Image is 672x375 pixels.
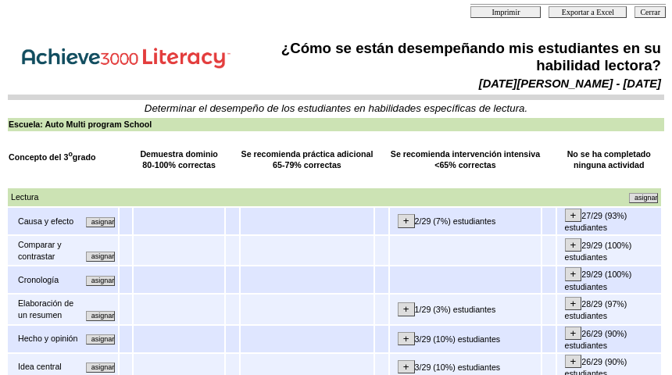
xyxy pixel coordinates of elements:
input: Asignar otras actividades alineadas con este mismo concepto. [86,334,115,345]
td: 1/29 (3%) estudiantes [390,295,541,323]
td: Elaboración de un resumen [17,297,81,321]
td: Se recomienda intervención intensiva <65% correctas [390,148,541,172]
td: Cronología [17,273,81,287]
td: Lectura [10,191,316,204]
td: Causa y efecto [17,215,81,228]
td: 3/29 (10%) estudiantes [390,326,541,352]
td: 29/29 (100%) estudiantes [557,236,661,265]
input: Asignar otras actividades alineadas con este mismo concepto. [86,252,115,262]
input: Asignar otras actividades alineadas con este mismo concepto. [86,311,115,321]
input: + [565,209,582,222]
td: Hecho y opinión [17,332,81,345]
input: Asignar otras actividades alineadas con este mismo concepto. [629,193,658,203]
td: Idea central [17,360,73,373]
input: Asignar otras actividades alineadas con este mismo concepto. [86,362,115,373]
td: No se ha completado ninguna actividad [557,148,661,172]
input: + [565,297,582,310]
sup: o [68,150,72,158]
input: Asignar otras actividades alineadas con este mismo concepto. [86,217,115,227]
input: + [398,332,415,345]
input: Cerrar [634,6,666,18]
input: + [565,355,582,368]
img: Achieve3000 Reports Logo Spanish [11,39,245,73]
td: Demuestra dominio 80-100% correctas [134,148,224,172]
input: Exportar a Excel [549,6,627,18]
input: + [565,327,582,340]
td: Concepto del 3 grado [8,148,118,172]
input: Asignar otras actividades alineadas con este mismo concepto. [86,276,115,286]
td: ¿Cómo se están desempeñando mis estudiantes en su habilidad lectora? [248,39,662,75]
td: 28/29 (97%) estudiantes [557,295,661,323]
td: 27/29 (93%) estudiantes [557,208,661,234]
td: Escuela: Auto Multi program School [8,118,664,131]
td: Determinar el desempeño de los estudiantes en habilidades específicas de lectura. [9,102,663,114]
td: Comparar y contrastar [17,238,81,262]
td: [DATE][PERSON_NAME] - [DATE] [248,77,662,91]
td: 29/29 (100%) estudiantes [557,266,661,293]
input: Imprimir [470,6,541,18]
td: 26/29 (90%) estudiantes [557,326,661,352]
td: Se recomienda práctica adicional 65-79% correctas [241,148,374,172]
input: + [398,214,415,227]
input: + [398,360,415,373]
input: + [565,238,582,252]
input: + [398,302,415,316]
td: 2/29 (7%) estudiantes [390,208,541,234]
input: + [565,267,582,280]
